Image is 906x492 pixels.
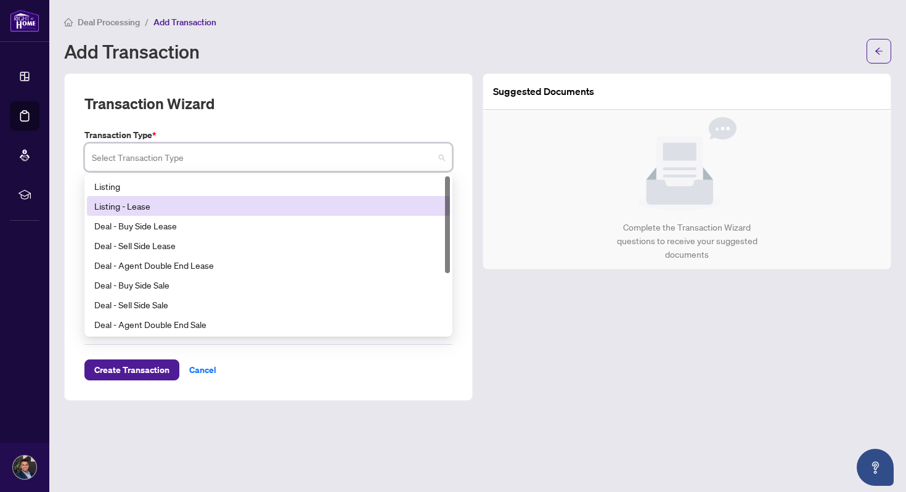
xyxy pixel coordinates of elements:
[13,456,36,479] img: Profile Icon
[84,128,452,142] label: Transaction Type
[875,47,883,55] span: arrow-left
[87,196,450,216] div: Listing - Lease
[493,84,594,99] article: Suggested Documents
[179,359,226,380] button: Cancel
[94,318,443,331] div: Deal - Agent Double End Sale
[64,41,200,61] h1: Add Transaction
[87,216,450,236] div: Deal - Buy Side Lease
[94,278,443,292] div: Deal - Buy Side Sale
[94,360,169,380] span: Create Transaction
[10,9,39,32] img: logo
[84,359,179,380] button: Create Transaction
[87,255,450,275] div: Deal - Agent Double End Lease
[94,239,443,252] div: Deal - Sell Side Lease
[84,94,214,113] h2: Transaction Wizard
[94,199,443,213] div: Listing - Lease
[87,295,450,314] div: Deal - Sell Side Sale
[603,221,770,261] div: Complete the Transaction Wizard questions to receive your suggested documents
[94,298,443,311] div: Deal - Sell Side Sale
[153,17,216,28] span: Add Transaction
[87,275,450,295] div: Deal - Buy Side Sale
[189,360,216,380] span: Cancel
[87,314,450,334] div: Deal - Agent Double End Sale
[857,449,894,486] button: Open asap
[87,176,450,196] div: Listing
[94,179,443,193] div: Listing
[64,18,73,27] span: home
[145,15,149,29] li: /
[78,17,140,28] span: Deal Processing
[87,236,450,255] div: Deal - Sell Side Lease
[94,219,443,232] div: Deal - Buy Side Lease
[94,258,443,272] div: Deal - Agent Double End Lease
[638,117,737,211] img: Null State Icon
